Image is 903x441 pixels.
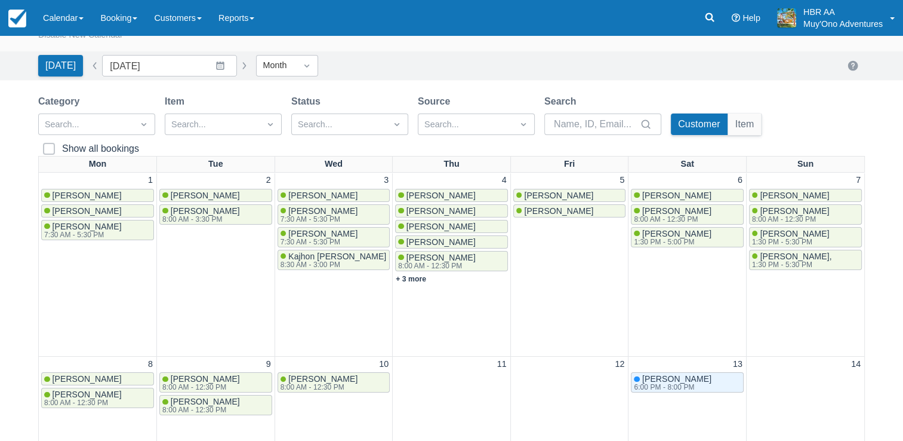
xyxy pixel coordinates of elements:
[288,206,357,216] span: [PERSON_NAME]
[159,372,272,393] a: [PERSON_NAME]8:00 AM - 12:30 PM
[752,238,827,246] div: 1:30 PM - 5:30 PM
[524,206,593,216] span: [PERSON_NAME]
[731,358,745,371] a: 13
[171,206,240,216] span: [PERSON_NAME]
[406,222,476,231] span: [PERSON_NAME]
[749,189,862,202] a: [PERSON_NAME]
[53,191,122,200] span: [PERSON_NAME]
[795,157,816,172] a: Sun
[62,143,139,155] div: Show all bookings
[395,220,508,233] a: [PERSON_NAME]
[395,204,508,218] a: [PERSON_NAME]
[171,397,240,406] span: [PERSON_NAME]
[803,18,883,30] p: Muy'Ono Adventures
[38,94,84,109] label: Category
[146,358,155,371] a: 8
[291,94,325,109] label: Status
[391,118,403,130] span: Dropdown icon
[513,204,626,218] a: [PERSON_NAME]
[288,374,357,384] span: [PERSON_NAME]
[278,250,390,270] a: Kajhon [PERSON_NAME]8:30 AM - 3:00 PM
[41,388,154,408] a: [PERSON_NAME]8:00 AM - 12:30 PM
[146,174,155,187] a: 1
[849,358,863,371] a: 14
[278,189,390,202] a: [PERSON_NAME]
[742,13,760,23] span: Help
[749,227,862,247] a: [PERSON_NAME]1:30 PM - 5:30 PM
[642,374,711,384] span: [PERSON_NAME]
[162,216,238,223] div: 8:00 AM - 3:30 PM
[206,157,226,172] a: Tue
[678,157,696,172] a: Sat
[281,216,356,223] div: 7:30 AM - 5:30 PM
[562,157,577,172] a: Fri
[777,8,796,27] img: A20
[631,372,744,393] a: [PERSON_NAME]6:00 PM - 8:00 PM
[803,6,883,18] p: HBR AA
[612,358,627,371] a: 12
[264,118,276,130] span: Dropdown icon
[159,204,272,225] a: [PERSON_NAME]8:00 AM - 3:30 PM
[41,372,154,385] a: [PERSON_NAME]
[41,220,154,240] a: [PERSON_NAME]7:30 AM - 5:30 PM
[159,189,272,202] a: [PERSON_NAME]
[102,55,237,76] input: Date
[53,374,122,384] span: [PERSON_NAME]
[288,252,386,261] span: Kajhon [PERSON_NAME]
[406,253,476,262] span: [PERSON_NAME]
[517,118,529,130] span: Dropdown icon
[396,275,426,283] a: + 3 more
[634,384,709,391] div: 6:00 PM - 8:00 PM
[395,189,508,202] a: [PERSON_NAME]
[671,114,728,135] button: Customer
[322,157,345,172] a: Wed
[377,358,391,371] a: 10
[760,252,831,261] span: [PERSON_NAME],
[406,237,476,247] span: [PERSON_NAME]
[760,191,829,200] span: [PERSON_NAME]
[642,206,711,216] span: [PERSON_NAME]
[495,358,509,371] a: 11
[53,206,122,216] span: [PERSON_NAME]
[634,216,709,223] div: 8:00 AM - 12:30 PM
[138,118,150,130] span: Dropdown icon
[53,222,122,231] span: [PERSON_NAME]
[288,191,357,200] span: [PERSON_NAME]
[524,191,593,200] span: [PERSON_NAME]
[264,174,273,187] a: 2
[728,114,762,135] button: Item
[732,14,740,22] i: Help
[159,395,272,415] a: [PERSON_NAME]8:00 AM - 12:30 PM
[617,174,627,187] a: 5
[631,227,744,247] a: [PERSON_NAME]1:30 PM - 5:00 PM
[406,191,476,200] span: [PERSON_NAME]
[263,59,290,72] div: Month
[500,174,509,187] a: 4
[381,174,391,187] a: 3
[441,157,461,172] a: Thu
[642,229,711,238] span: [PERSON_NAME]
[406,206,476,216] span: [PERSON_NAME]
[749,250,862,270] a: [PERSON_NAME],1:30 PM - 5:30 PM
[162,384,238,391] div: 8:00 AM - 12:30 PM
[87,157,109,172] a: Mon
[44,231,119,238] div: 7:30 AM - 5:30 PM
[278,204,390,225] a: [PERSON_NAME]7:30 AM - 5:30 PM
[44,399,119,406] div: 8:00 AM - 12:30 PM
[281,238,356,246] div: 7:30 AM - 5:30 PM
[8,10,26,27] img: checkfront-main-nav-mini-logo.png
[171,374,240,384] span: [PERSON_NAME]
[760,229,829,238] span: [PERSON_NAME]
[395,235,508,249] a: [PERSON_NAME]
[281,261,384,268] div: 8:30 AM - 3:00 PM
[418,94,455,109] label: Source
[395,251,508,271] a: [PERSON_NAME]8:00 AM - 12:30 PM
[165,94,189,109] label: Item
[278,227,390,247] a: [PERSON_NAME]7:30 AM - 5:30 PM
[301,60,313,72] span: Dropdown icon
[760,206,829,216] span: [PERSON_NAME]
[752,261,830,268] div: 1:30 PM - 5:30 PM
[281,384,356,391] div: 8:00 AM - 12:30 PM
[264,358,273,371] a: 9
[752,216,827,223] div: 8:00 AM - 12:30 PM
